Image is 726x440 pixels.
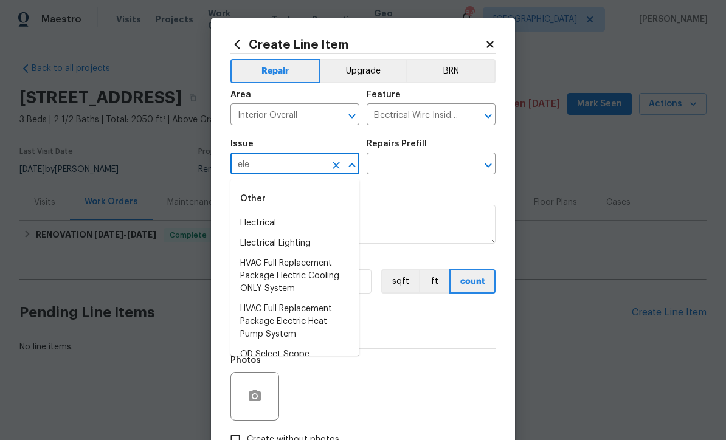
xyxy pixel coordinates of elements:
[230,299,359,345] li: HVAC Full Replacement Package Electric Heat Pump System
[230,233,359,253] li: Electrical Lighting
[480,108,497,125] button: Open
[230,38,485,51] h2: Create Line Item
[449,269,496,294] button: count
[230,91,251,99] h5: Area
[320,59,407,83] button: Upgrade
[344,157,361,174] button: Close
[230,140,254,148] h5: Issue
[230,213,359,233] li: Electrical
[344,108,361,125] button: Open
[367,140,427,148] h5: Repairs Prefill
[230,356,261,365] h5: Photos
[381,269,419,294] button: sqft
[328,157,345,174] button: Clear
[230,253,359,299] li: HVAC Full Replacement Package Electric Cooling ONLY System
[480,157,497,174] button: Open
[230,184,359,213] div: Other
[406,59,496,83] button: BRN
[419,269,449,294] button: ft
[230,59,320,83] button: Repair
[367,91,401,99] h5: Feature
[230,345,359,365] li: OD Select Scope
